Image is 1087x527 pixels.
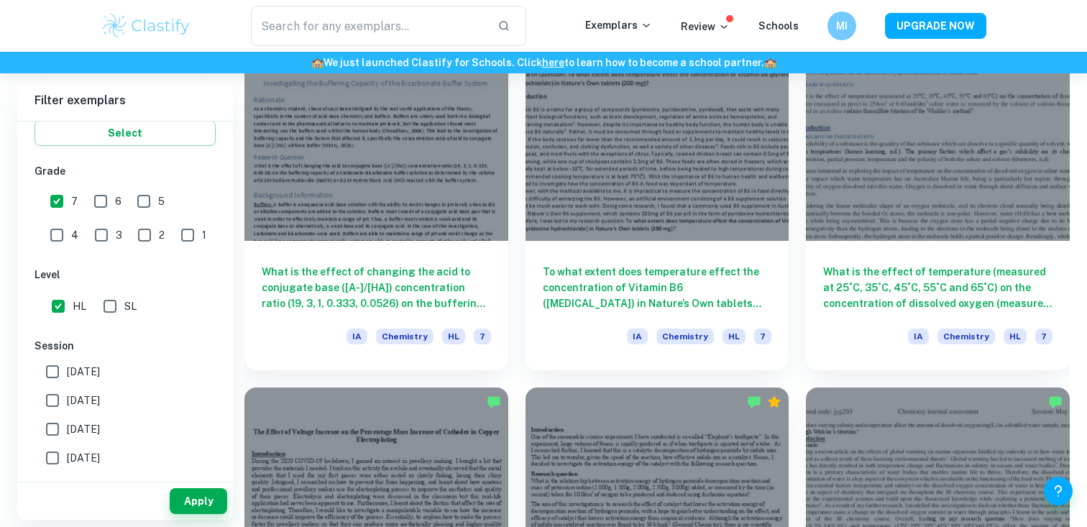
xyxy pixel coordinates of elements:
span: 4 [71,227,78,243]
span: 2 [159,227,165,243]
button: Select [35,120,216,146]
h6: What is the effect of temperature (measured at 25˚C, 35˚C, 45˚C, 55˚C and 65˚C) on the concentrat... [823,264,1052,311]
span: 7 [71,193,78,209]
span: Chemistry [376,329,434,344]
img: Marked [747,395,761,409]
h6: Level [35,267,216,283]
span: [DATE] [67,450,100,466]
span: 1 [202,227,206,243]
p: Exemplars [585,17,652,33]
span: [DATE] [67,393,100,408]
h6: Session [35,338,216,354]
img: Clastify logo [101,12,192,40]
span: [DATE] [67,421,100,437]
div: Premium [767,395,781,409]
span: IA [627,329,648,344]
span: 🏫 [311,57,324,68]
span: 5 [158,193,165,209]
span: 7 [1035,329,1052,344]
h6: To what extent does temperature effect the concentration of Vitamin B6 ([MEDICAL_DATA]) in Nature... [543,264,772,311]
img: Marked [1048,395,1063,409]
a: What is the effect of changing the acid to conjugate base ([A-]/[HA]) concentration ratio (19, 3,... [244,43,508,370]
input: Search for any exemplars... [251,6,486,46]
h6: Filter exemplars [17,81,233,121]
button: Help and Feedback [1044,477,1073,505]
a: What is the effect of temperature (measured at 25˚C, 35˚C, 45˚C, 55˚C and 65˚C) on the concentrat... [806,43,1070,370]
span: HL [73,298,86,314]
span: Chemistry [656,329,714,344]
h6: Grade [35,163,216,179]
span: SL [124,298,137,314]
span: IA [908,329,929,344]
a: Schools [758,20,799,32]
span: Chemistry [937,329,995,344]
button: Apply [170,488,227,514]
span: IA [347,329,367,344]
h6: We just launched Clastify for Schools. Click to learn how to become a school partner. [3,55,1084,70]
h6: What is the effect of changing the acid to conjugate base ([A-]/[HA]) concentration ratio (19, 3,... [262,264,491,311]
span: 7 [474,329,491,344]
span: HL [1004,329,1027,344]
span: 7 [754,329,771,344]
span: 6 [115,193,121,209]
span: 🏫 [764,57,776,68]
span: [DATE] [67,364,100,380]
a: To what extent does temperature effect the concentration of Vitamin B6 ([MEDICAL_DATA]) in Nature... [526,43,789,370]
p: Review [681,19,730,35]
a: here [542,57,564,68]
img: Marked [487,395,501,409]
button: MI [827,12,856,40]
span: 3 [116,227,122,243]
button: UPGRADE NOW [885,13,986,39]
span: HL [723,329,746,344]
span: HL [442,329,465,344]
h6: MI [834,18,850,34]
